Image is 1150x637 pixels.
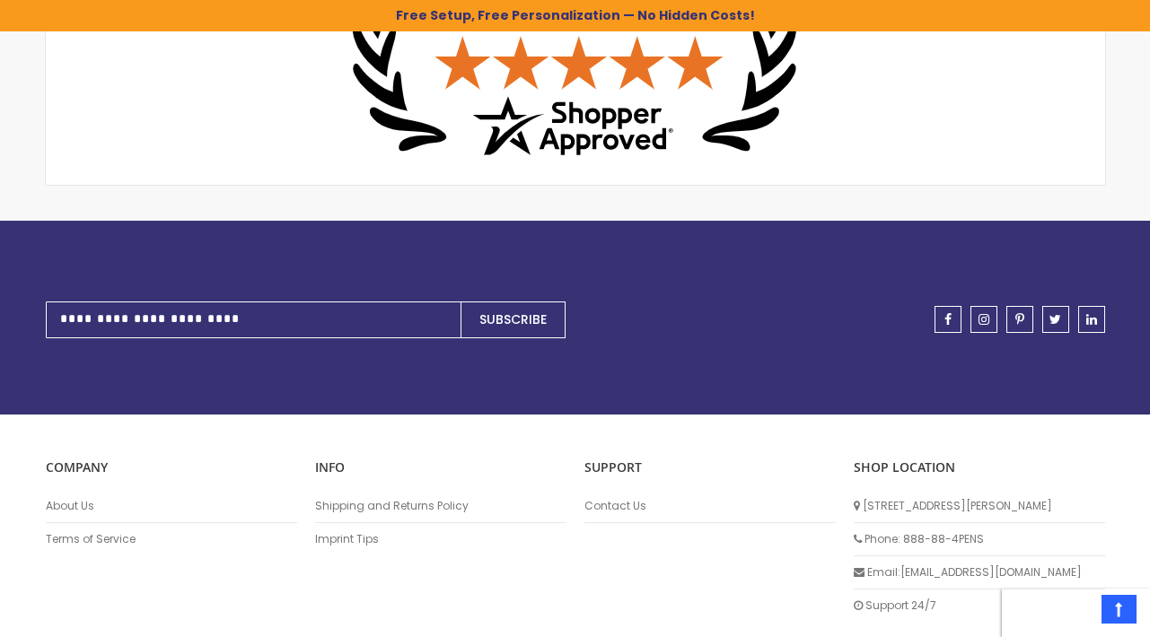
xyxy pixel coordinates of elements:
span: twitter [1049,313,1061,326]
button: Subscribe [461,301,566,338]
a: facebook [935,306,961,333]
p: COMPANY [46,459,297,476]
a: Shipping and Returns Policy [315,499,566,513]
a: Terms of Service [46,532,297,546]
li: Phone: 888-88-4PENS [854,523,1105,556]
span: instagram [979,313,989,326]
a: instagram [970,306,997,333]
li: [STREET_ADDRESS][PERSON_NAME] [854,490,1105,523]
a: Imprint Tips [315,532,566,546]
a: About Us [46,499,297,513]
span: Subscribe [479,310,547,328]
p: SHOP LOCATION [854,459,1105,476]
span: linkedin [1086,313,1097,326]
span: pinterest [1015,313,1024,326]
iframe: Google Customer Reviews [1002,589,1150,637]
p: Support [584,459,836,476]
a: linkedin [1078,306,1105,333]
span: facebook [944,313,952,326]
p: INFO [315,459,566,476]
a: twitter [1042,306,1069,333]
li: Email: [EMAIL_ADDRESS][DOMAIN_NAME] [854,556,1105,589]
a: pinterest [1006,306,1033,333]
li: Support 24/7 [854,589,1105,622]
a: Contact Us [584,499,836,513]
